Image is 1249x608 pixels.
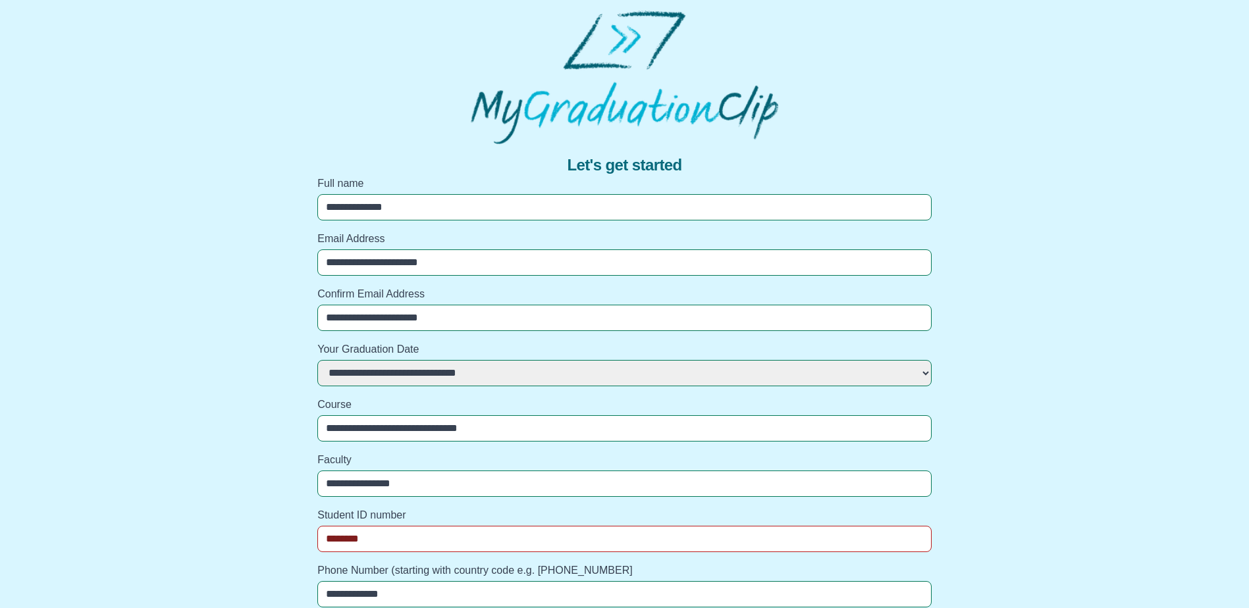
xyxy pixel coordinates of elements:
label: Faculty [317,452,932,468]
label: Phone Number (starting with country code e.g. [PHONE_NUMBER] [317,563,932,578]
span: Let's get started [567,155,681,176]
label: Course [317,397,932,413]
label: Student ID number [317,507,932,523]
label: Full name [317,176,932,191]
label: Confirm Email Address [317,286,932,302]
label: Your Graduation Date [317,342,932,357]
img: MyGraduationClip [471,11,778,144]
label: Email Address [317,231,932,247]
